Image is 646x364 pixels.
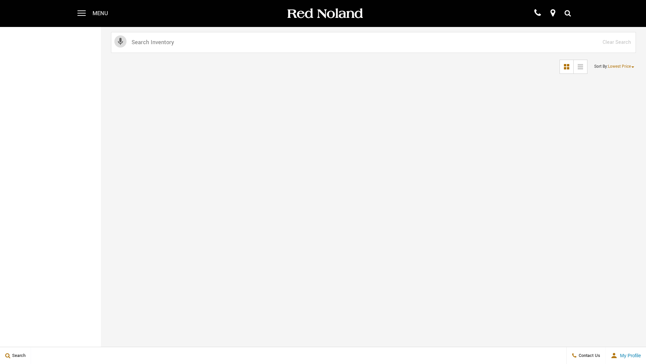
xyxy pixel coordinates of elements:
img: Red Noland Auto Group [286,8,363,20]
button: user-profile-menu [606,347,646,364]
span: My Profile [617,353,641,358]
span: Sort By : [594,64,608,69]
input: Search Inventory [111,32,636,53]
span: Search [10,353,26,359]
svg: Click to toggle on voice search [114,35,127,48]
span: Lowest Price [608,64,631,69]
span: Contact Us [577,353,600,359]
